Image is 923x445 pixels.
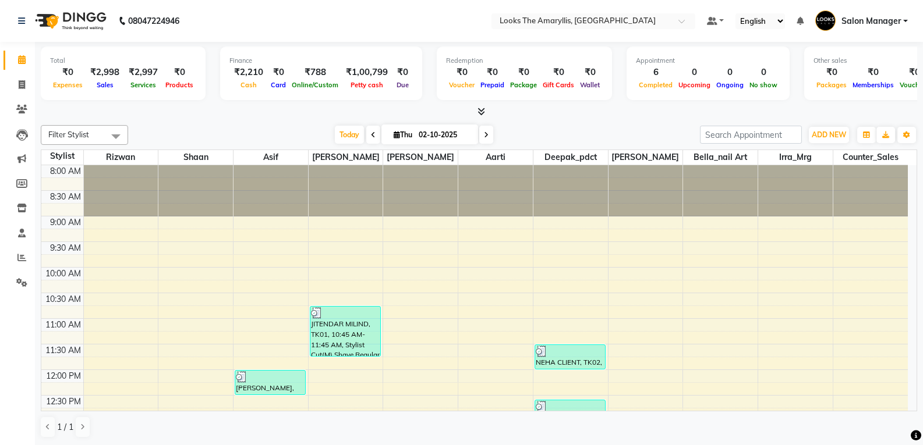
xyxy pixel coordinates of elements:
[310,307,381,356] div: JITENDAR MILIND, TK01, 10:45 AM-11:45 AM, Stylist Cut(M),Shave Regular
[747,66,780,79] div: 0
[478,81,507,89] span: Prepaid
[577,81,603,89] span: Wallet
[609,150,683,165] span: [PERSON_NAME]
[540,81,577,89] span: Gift Cards
[683,150,758,165] span: Bella_nail art
[229,56,413,66] div: Finance
[48,191,83,203] div: 8:30 AM
[50,66,86,79] div: ₹0
[540,66,577,79] div: ₹0
[30,5,109,37] img: logo
[341,66,392,79] div: ₹1,00,799
[458,150,533,165] span: Aarti
[128,5,179,37] b: 08047224946
[50,81,86,89] span: Expenses
[814,81,850,89] span: Packages
[636,81,676,89] span: Completed
[309,150,383,165] span: [PERSON_NAME]
[507,66,540,79] div: ₹0
[48,165,83,177] div: 8:00 AM
[44,396,83,408] div: 12:30 PM
[50,56,196,66] div: Total
[124,66,162,79] div: ₹2,997
[533,150,608,165] span: Deepak_pdct
[43,344,83,357] div: 11:30 AM
[335,126,364,144] span: Today
[636,66,676,79] div: 6
[268,81,289,89] span: Card
[348,81,386,89] span: Petty cash
[84,150,158,165] span: Rizwan
[162,66,196,79] div: ₹0
[850,66,897,79] div: ₹0
[391,130,415,139] span: Thu
[577,66,603,79] div: ₹0
[43,319,83,331] div: 11:00 AM
[535,345,606,369] div: NEHA CLIENT, TK02, 11:30 AM-12:00 PM, Wash Conditioning L'oreal(F)
[289,66,341,79] div: ₹788
[234,150,308,165] span: Asif
[446,56,603,66] div: Redemption
[238,81,260,89] span: Cash
[86,66,124,79] div: ₹2,998
[747,81,780,89] span: No show
[713,81,747,89] span: Ongoing
[809,127,849,143] button: ADD NEW
[841,15,901,27] span: Salon Manager
[229,66,268,79] div: ₹2,210
[446,66,478,79] div: ₹0
[833,150,908,165] span: Counter_Sales
[162,81,196,89] span: Products
[636,56,780,66] div: Appointment
[57,421,73,433] span: 1 / 1
[94,81,116,89] span: Sales
[268,66,289,79] div: ₹0
[758,150,833,165] span: Irra_Mrg
[394,81,412,89] span: Due
[41,150,83,162] div: Stylist
[700,126,802,144] input: Search Appointment
[289,81,341,89] span: Online/Custom
[128,81,159,89] span: Services
[446,81,478,89] span: Voucher
[676,81,713,89] span: Upcoming
[815,10,836,31] img: Salon Manager
[478,66,507,79] div: ₹0
[43,268,83,280] div: 10:00 AM
[507,81,540,89] span: Package
[48,216,83,229] div: 9:00 AM
[43,293,83,305] div: 10:30 AM
[44,370,83,382] div: 12:00 PM
[812,130,846,139] span: ADD NEW
[158,150,233,165] span: Shaan
[814,66,850,79] div: ₹0
[713,66,747,79] div: 0
[48,130,89,139] span: Filter Stylist
[850,81,897,89] span: Memberships
[415,126,473,144] input: 2025-10-02
[676,66,713,79] div: 0
[392,66,413,79] div: ₹0
[48,242,83,254] div: 9:30 AM
[235,371,306,394] div: [PERSON_NAME], TK03, 12:00 PM-12:30 PM, Stylist Cut(M)
[383,150,458,165] span: [PERSON_NAME]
